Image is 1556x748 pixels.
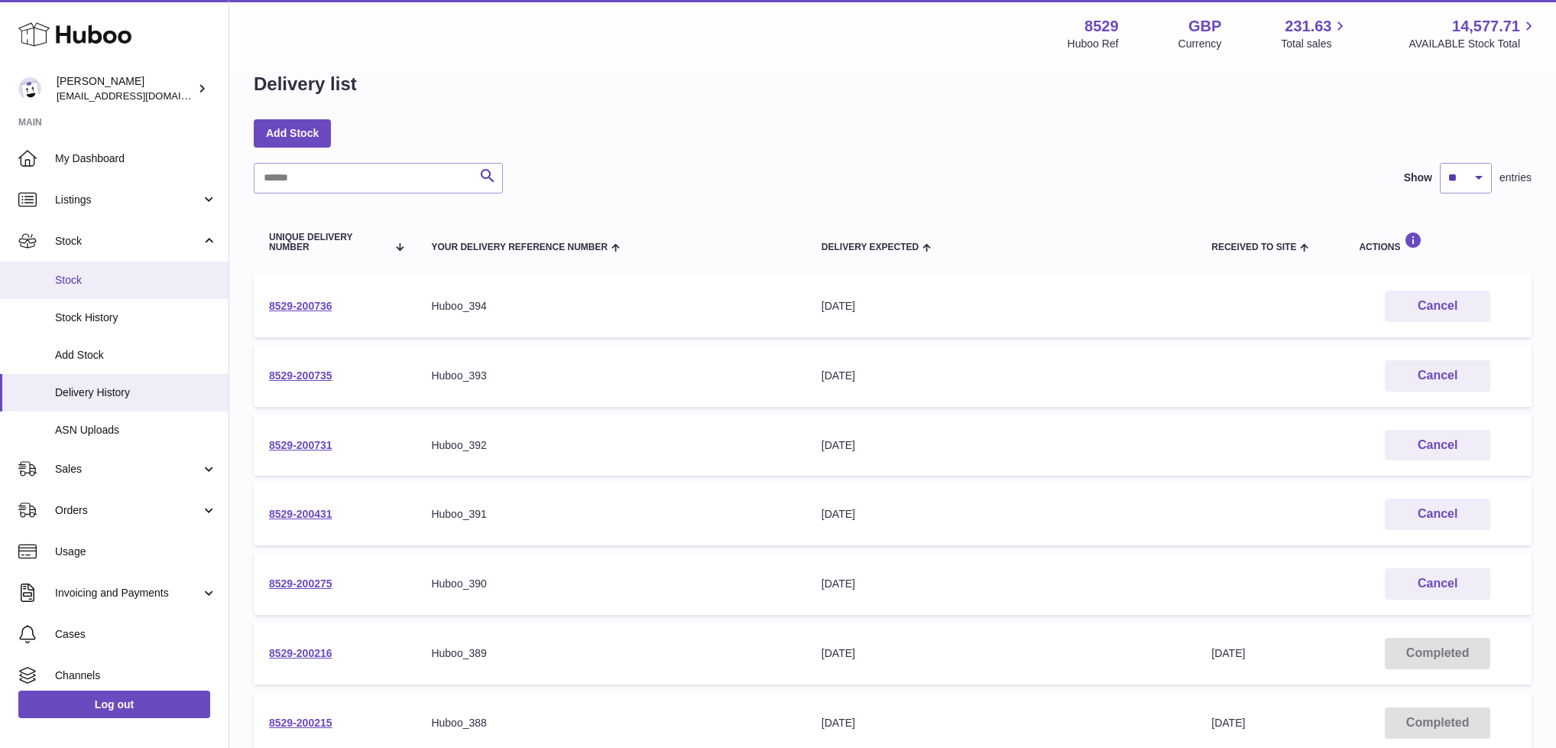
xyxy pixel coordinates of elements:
[1211,647,1245,659] span: [DATE]
[55,151,217,166] span: My Dashboard
[55,311,217,325] span: Stock History
[1359,232,1516,252] div: Actions
[1281,37,1349,51] span: Total sales
[1068,37,1119,51] div: Huboo Ref
[1281,16,1349,51] a: 231.63 Total sales
[431,646,790,661] div: Huboo_389
[55,462,201,476] span: Sales
[822,646,1181,661] div: [DATE]
[431,716,790,730] div: Huboo_388
[55,627,217,642] span: Cases
[822,242,919,252] span: Delivery Expected
[822,577,1181,591] div: [DATE]
[18,691,210,718] a: Log out
[1385,430,1490,461] button: Cancel
[1385,568,1490,600] button: Cancel
[431,369,790,383] div: Huboo_393
[269,577,332,590] a: 8529-200275
[55,586,201,600] span: Invoicing and Payments
[55,273,217,288] span: Stock
[254,72,357,96] h1: Delivery list
[269,647,332,659] a: 8529-200216
[269,369,332,382] a: 8529-200735
[1211,242,1296,252] span: Received to Site
[431,299,790,314] div: Huboo_394
[1499,171,1532,185] span: entries
[269,439,332,451] a: 8529-200731
[1084,16,1119,37] strong: 8529
[55,423,217,437] span: ASN Uploads
[1385,360,1490,392] button: Cancel
[254,119,331,147] a: Add Stock
[431,242,608,252] span: Your Delivery Reference Number
[55,193,201,207] span: Listings
[57,74,194,103] div: [PERSON_NAME]
[269,717,332,729] a: 8529-200215
[18,77,41,100] img: admin@redgrass.ch
[822,716,1181,730] div: [DATE]
[55,545,217,559] span: Usage
[822,438,1181,453] div: [DATE]
[57,89,225,102] span: [EMAIL_ADDRESS][DOMAIN_NAME]
[55,385,217,400] span: Delivery History
[431,438,790,453] div: Huboo_392
[1211,717,1245,729] span: [DATE]
[822,507,1181,522] div: [DATE]
[1188,16,1221,37] strong: GBP
[431,507,790,522] div: Huboo_391
[269,508,332,520] a: 8529-200431
[55,503,201,518] span: Orders
[269,300,332,312] a: 8529-200736
[1452,16,1520,37] span: 14,577.71
[1409,37,1538,51] span: AVAILABLE Stock Total
[431,577,790,591] div: Huboo_390
[1404,171,1432,185] label: Show
[1385,499,1490,530] button: Cancel
[1285,16,1331,37] span: 231.63
[55,348,217,363] span: Add Stock
[269,233,387,252] span: Unique Delivery Number
[822,299,1181,314] div: [DATE]
[55,234,201,249] span: Stock
[1409,16,1538,51] a: 14,577.71 AVAILABLE Stock Total
[1178,37,1222,51] div: Currency
[822,369,1181,383] div: [DATE]
[1385,291,1490,322] button: Cancel
[55,668,217,683] span: Channels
